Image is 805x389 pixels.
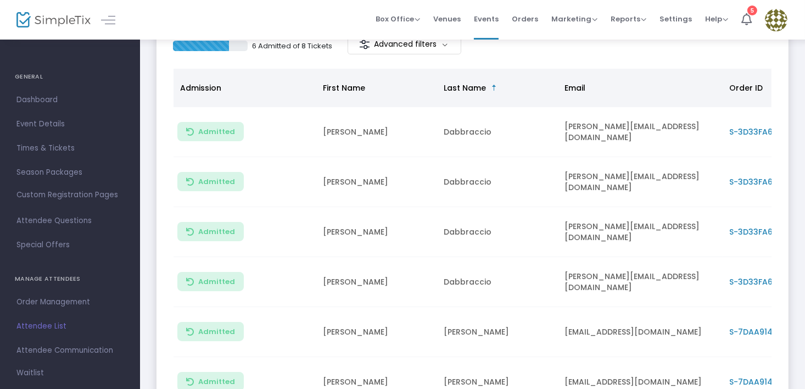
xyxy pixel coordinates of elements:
td: [EMAIL_ADDRESS][DOMAIN_NAME] [558,307,723,357]
span: Season Packages [16,165,124,180]
span: Venues [433,5,461,33]
span: Order ID [729,82,763,93]
span: Custom Registration Pages [16,190,118,201]
button: Admitted [177,222,244,241]
span: Admitted [198,277,235,286]
button: Admitted [177,172,244,191]
span: Settings [659,5,692,33]
button: Admitted [177,322,244,341]
td: Dabbraccio [437,107,558,157]
td: [PERSON_NAME][EMAIL_ADDRESS][DOMAIN_NAME] [558,257,723,307]
span: Admitted [198,327,235,336]
span: First Name [323,82,365,93]
span: Waitlist [16,368,44,379]
span: S-7DAA914E-3 [729,376,786,387]
h4: MANAGE ATTENDEES [15,268,125,290]
span: Sortable [490,84,499,92]
td: [PERSON_NAME][EMAIL_ADDRESS][DOMAIN_NAME] [558,157,723,207]
span: Last Name [444,82,486,93]
m-button: Advanced filters [348,34,461,54]
span: Event Details [16,117,124,131]
td: [PERSON_NAME] [316,107,437,157]
span: S-7DAA914E-3 [729,326,786,337]
span: Reports [611,14,646,24]
span: S-3D33FA68-C [729,226,788,237]
td: [PERSON_NAME][EMAIL_ADDRESS][DOMAIN_NAME] [558,107,723,157]
span: Admitted [198,377,235,386]
td: [PERSON_NAME][EMAIL_ADDRESS][DOMAIN_NAME] [558,207,723,257]
span: Admitted [198,227,235,236]
button: Admitted [177,122,244,141]
span: Attendee List [16,319,124,334]
span: S-3D33FA68-C [729,176,788,187]
span: Admission [180,82,221,93]
span: Attendee Communication [16,343,124,358]
span: Admitted [198,127,235,136]
button: Admitted [177,272,244,291]
td: [PERSON_NAME] [316,157,437,207]
div: 5 [747,5,757,15]
span: Times & Tickets [16,141,124,155]
span: Order Management [16,295,124,309]
p: 6 Admitted of 8 Tickets [252,41,332,52]
span: Email [564,82,585,93]
td: Dabbraccio [437,207,558,257]
span: Special Offers [16,238,124,252]
span: Attendee Questions [16,214,124,228]
span: Events [474,5,499,33]
td: [PERSON_NAME] [316,257,437,307]
span: S-3D33FA68-C [729,276,788,287]
td: [PERSON_NAME] [316,207,437,257]
span: S-3D33FA68-C [729,126,788,137]
td: [PERSON_NAME] [316,307,437,357]
span: Box Office [376,14,420,24]
img: filter [359,39,370,50]
td: Dabbraccio [437,157,558,207]
td: [PERSON_NAME] [437,307,558,357]
span: Dashboard [16,93,124,107]
span: Admitted [198,177,235,186]
td: Dabbraccio [437,257,558,307]
span: Orders [512,5,538,33]
span: Marketing [551,14,597,24]
h4: GENERAL [15,66,125,88]
span: Help [705,14,728,24]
